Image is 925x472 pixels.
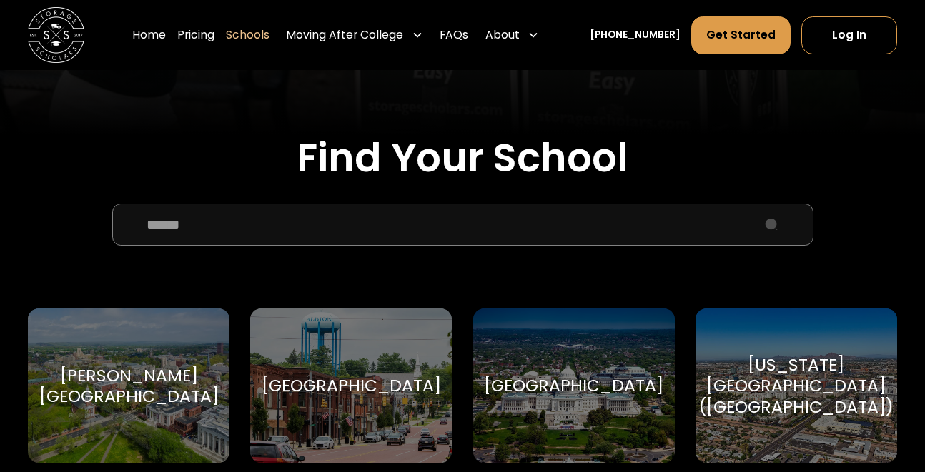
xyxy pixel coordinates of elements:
a: Pricing [177,16,214,55]
a: FAQs [440,16,468,55]
a: Go to selected school [696,308,897,463]
img: Storage Scholars main logo [28,7,84,63]
div: [PERSON_NAME][GEOGRAPHIC_DATA] [39,365,219,407]
a: Home [132,16,166,55]
div: Moving After College [280,16,428,55]
a: [PHONE_NUMBER] [590,28,681,43]
div: [US_STATE][GEOGRAPHIC_DATA] ([GEOGRAPHIC_DATA]) [698,354,894,417]
a: Log In [801,16,896,54]
a: Go to selected school [250,308,452,463]
a: Go to selected school [473,308,675,463]
div: [GEOGRAPHIC_DATA] [262,375,441,396]
a: Schools [226,16,269,55]
h2: Find Your School [28,134,897,181]
div: [GEOGRAPHIC_DATA] [484,375,663,396]
div: About [480,16,545,55]
a: Get Started [691,16,790,54]
a: Go to selected school [28,308,229,463]
div: About [485,26,520,44]
div: Moving After College [286,26,403,44]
